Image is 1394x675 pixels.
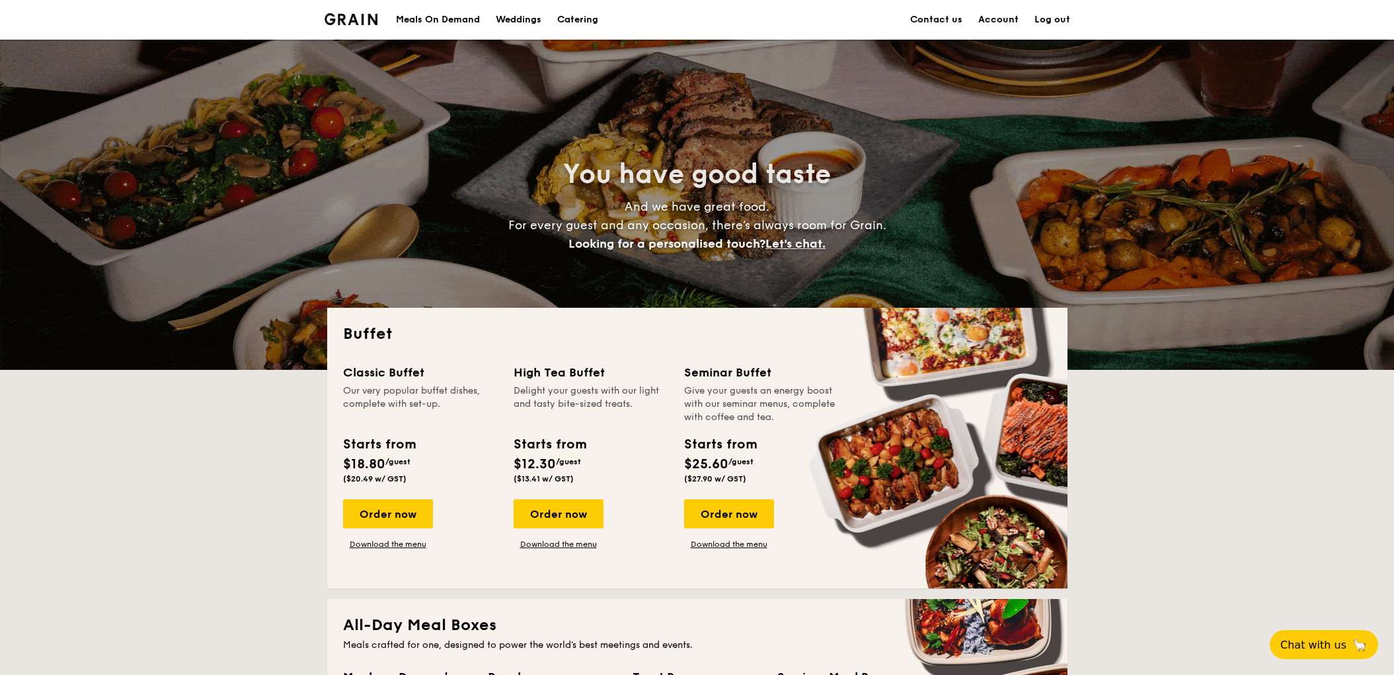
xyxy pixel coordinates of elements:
span: 🦙 [1352,637,1368,653]
span: Chat with us [1280,639,1346,651]
a: Download the menu [684,539,774,550]
div: Our very popular buffet dishes, complete with set-up. [343,384,498,424]
span: And we have great food. For every guest and any occasion, there’s always room for Grain. [508,199,886,251]
a: Download the menu [514,539,603,550]
div: High Tea Buffet [514,363,668,382]
span: Let's chat. [765,236,826,251]
div: Order now [684,499,774,528]
h2: Buffet [343,324,1052,345]
div: Starts from [684,435,756,454]
a: Logotype [325,13,378,25]
span: /guest [556,457,581,466]
span: $12.30 [514,456,556,472]
div: Starts from [343,435,415,454]
div: Seminar Buffet [684,363,839,382]
a: Download the menu [343,539,433,550]
span: $18.80 [343,456,385,472]
span: /guest [385,457,410,466]
span: /guest [728,457,754,466]
div: Order now [514,499,603,528]
span: ($27.90 w/ GST) [684,474,746,483]
button: Chat with us🦙 [1270,630,1378,659]
div: Delight your guests with our light and tasty bite-sized treats. [514,384,668,424]
span: ($20.49 w/ GST) [343,474,407,483]
div: Meals crafted for one, designed to power the world's best meetings and events. [343,639,1052,652]
span: You have good taste [563,159,831,190]
span: $25.60 [684,456,728,472]
span: Looking for a personalised touch? [568,236,765,251]
div: Give your guests an energy boost with our seminar menus, complete with coffee and tea. [684,384,839,424]
h2: All-Day Meal Boxes [343,615,1052,636]
div: Starts from [514,435,586,454]
div: Classic Buffet [343,363,498,382]
span: ($13.41 w/ GST) [514,474,574,483]
div: Order now [343,499,433,528]
img: Grain [325,13,378,25]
